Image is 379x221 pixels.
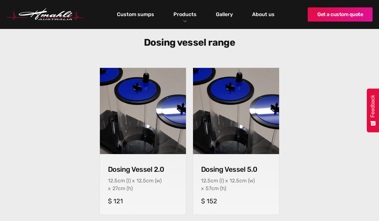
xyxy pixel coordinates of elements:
[108,197,178,205] h5: $ 121
[214,9,234,20] a: Gallery
[108,165,178,174] h4: Dosing Vessel 2.0
[137,178,146,184] div: 12.5
[251,9,276,20] a: About us
[118,178,135,184] div: cm (l) x
[6,8,84,21] a: home
[201,178,255,191] div: cm (w) x
[201,165,271,174] h4: Dosing Vessel 5.0
[193,68,279,215] a: Dosing Vessel 5.0Dosing Vessel 5.0Dosing Vessel 5.012.5cm (l) x12.5cm (w) x57cm (h)$ 152
[211,178,228,184] div: cm (l) x
[66,37,313,48] h3: Dosing vessel range
[118,185,133,191] div: cm (h)
[115,9,156,20] a: Custom sumps
[6,8,84,21] img: Hmahli Australia Logo
[100,68,186,215] a: Dosing Vessel 2.0Dosing Vessel 2.0Dosing Vessel 2.012.5cm (l) x12.5cm (w) x27cm (h)$ 121
[211,185,226,191] div: cm (h)
[108,178,118,184] div: 12.5
[367,88,379,132] button: Feedback - Show survey
[108,178,162,191] div: cm (w) x
[172,10,198,19] a: Products
[100,68,186,154] img: Dosing Vessel 2.0
[370,95,376,117] span: Feedback
[206,185,211,191] div: 57
[201,197,271,205] h5: $ 152
[201,178,211,184] div: 12.5
[230,178,239,184] div: 12.5
[112,185,118,191] div: 27
[192,67,280,155] img: Dosing Vessel 5.0
[308,7,373,22] a: Get a custom quote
